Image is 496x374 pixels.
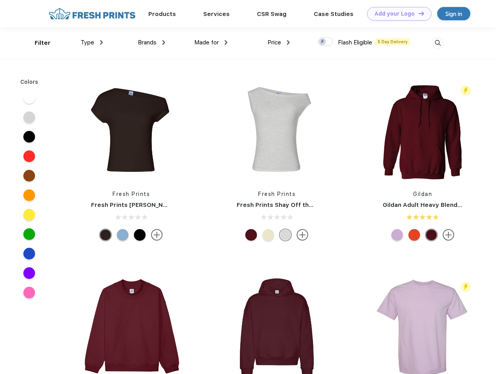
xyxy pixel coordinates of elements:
a: Fresh Prints Shay Off the Shoulder Tank [237,201,357,208]
a: Fresh Prints [258,191,295,197]
a: Products [148,11,176,18]
span: 5 Day Delivery [375,38,410,45]
span: Type [81,39,94,46]
div: Burgundy [245,229,257,241]
span: Flash Eligible [338,39,372,46]
img: desktop_search.svg [431,37,444,49]
img: more.svg [151,229,163,241]
img: func=resize&h=266 [79,79,183,182]
img: more.svg [297,229,308,241]
div: Light Blue [117,229,128,241]
span: Price [267,39,281,46]
div: Orchid [391,229,403,241]
a: CSR Swag [257,11,287,18]
span: Made for [194,39,219,46]
img: dropdown.png [225,40,227,45]
span: Brands [138,39,157,46]
img: flash_active_toggle.svg [461,282,471,292]
div: Colors [14,78,44,86]
div: Garnet [426,229,437,241]
img: DT [419,11,424,16]
div: Black [134,229,146,241]
img: func=resize&h=266 [371,79,475,182]
img: fo%20logo%202.webp [46,7,138,21]
img: func=resize&h=266 [225,79,329,182]
a: Fresh Prints [113,191,150,197]
div: Add your Logo [375,11,415,17]
a: Services [203,11,230,18]
img: dropdown.png [162,40,165,45]
a: Sign in [437,7,470,20]
div: Brown [100,229,111,241]
img: flash_active_toggle.svg [461,85,471,96]
div: Orange [408,229,420,241]
div: Filter [35,39,51,48]
img: more.svg [443,229,454,241]
div: Yellow [262,229,274,241]
div: Ash Grey [280,229,291,241]
img: dropdown.png [287,40,290,45]
img: dropdown.png [100,40,103,45]
a: Gildan [413,191,432,197]
a: Fresh Prints [PERSON_NAME] Off the Shoulder Top [91,201,243,208]
div: Sign in [445,9,462,18]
